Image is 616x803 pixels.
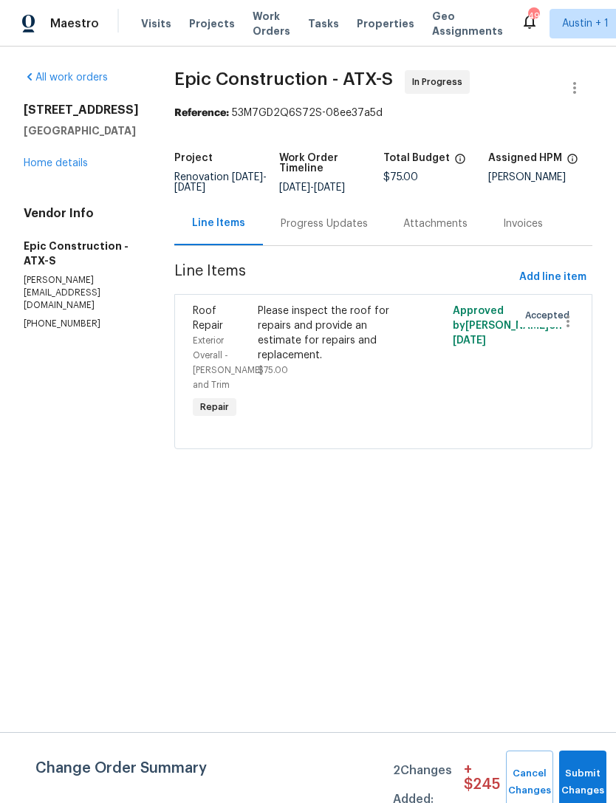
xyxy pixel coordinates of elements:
[174,153,213,163] h5: Project
[383,153,450,163] h5: Total Budget
[357,16,414,31] span: Properties
[308,18,339,29] span: Tasks
[24,123,139,138] h5: [GEOGRAPHIC_DATA]
[24,274,139,312] p: [PERSON_NAME][EMAIL_ADDRESS][DOMAIN_NAME]
[488,153,562,163] h5: Assigned HPM
[50,16,99,31] span: Maestro
[412,75,468,89] span: In Progress
[562,16,609,31] span: Austin + 1
[24,239,139,268] h5: Epic Construction - ATX-S
[258,304,411,363] div: Please inspect the roof for repairs and provide an estimate for repairs and replacement.
[24,158,88,168] a: Home details
[192,216,245,230] div: Line Items
[174,70,393,88] span: Epic Construction - ATX-S
[193,306,223,331] span: Roof Repair
[232,172,263,182] span: [DATE]
[174,182,205,193] span: [DATE]
[519,268,586,287] span: Add line item
[454,153,466,172] span: The total cost of line items that have been proposed by Opendoor. This sum includes line items th...
[383,172,418,182] span: $75.00
[279,182,310,193] span: [DATE]
[189,16,235,31] span: Projects
[432,9,503,38] span: Geo Assignments
[193,336,263,389] span: Exterior Overall - [PERSON_NAME] and Trim
[258,366,288,375] span: $75.00
[513,264,592,291] button: Add line item
[503,216,543,231] div: Invoices
[174,106,592,120] div: 53M7GD2Q6S72S-08ee37a5d
[24,318,139,330] p: [PHONE_NUMBER]
[453,335,486,346] span: [DATE]
[453,306,562,346] span: Approved by [PERSON_NAME] on
[174,108,229,118] b: Reference:
[174,172,267,193] span: -
[174,264,513,291] span: Line Items
[24,206,139,221] h4: Vendor Info
[279,153,384,174] h5: Work Order Timeline
[281,216,368,231] div: Progress Updates
[279,182,345,193] span: -
[525,308,575,323] span: Accepted
[174,172,267,193] span: Renovation
[141,16,171,31] span: Visits
[253,9,290,38] span: Work Orders
[403,216,468,231] div: Attachments
[567,153,578,172] span: The hpm assigned to this work order.
[528,9,538,24] div: 49
[24,103,139,117] h2: [STREET_ADDRESS]
[314,182,345,193] span: [DATE]
[24,72,108,83] a: All work orders
[194,400,235,414] span: Repair
[488,172,593,182] div: [PERSON_NAME]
